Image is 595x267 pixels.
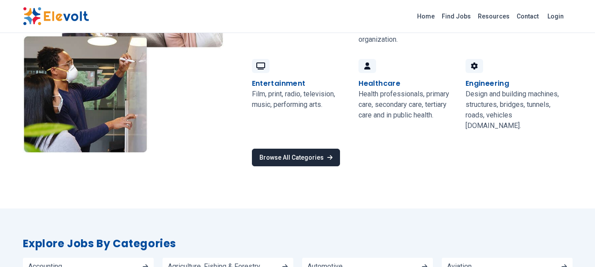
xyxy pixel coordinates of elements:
img: Elevolt [23,7,89,26]
a: EntertainmentFilm, print, radio, television, music, performing arts. [247,52,354,138]
a: Home [414,9,438,23]
h4: Engineering [466,78,509,89]
a: Contact [513,9,542,23]
a: Browse All Categories [252,149,340,166]
a: Login [542,7,569,25]
a: Resources [474,9,513,23]
a: EngineeringDesign and building machines, structures, bridges, tunnels, roads, vehicles [DOMAIN_NA... [460,52,567,138]
p: Film, print, radio, television, music, performing arts. [252,89,348,110]
a: Find Jobs [438,9,474,23]
iframe: Chat Widget [551,225,595,267]
h4: Entertainment [252,78,306,89]
a: HealthcareHealth professionals, primary care, secondary care, tertiary care and in public health. [353,52,460,138]
p: Design and building machines, structures, bridges, tunnels, roads, vehicles [DOMAIN_NAME]. [466,89,562,131]
h2: Explore Jobs By Categories [23,237,573,251]
p: Health professionals, primary care, secondary care, tertiary care and in public health. [358,89,455,121]
h4: Healthcare [358,78,400,89]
